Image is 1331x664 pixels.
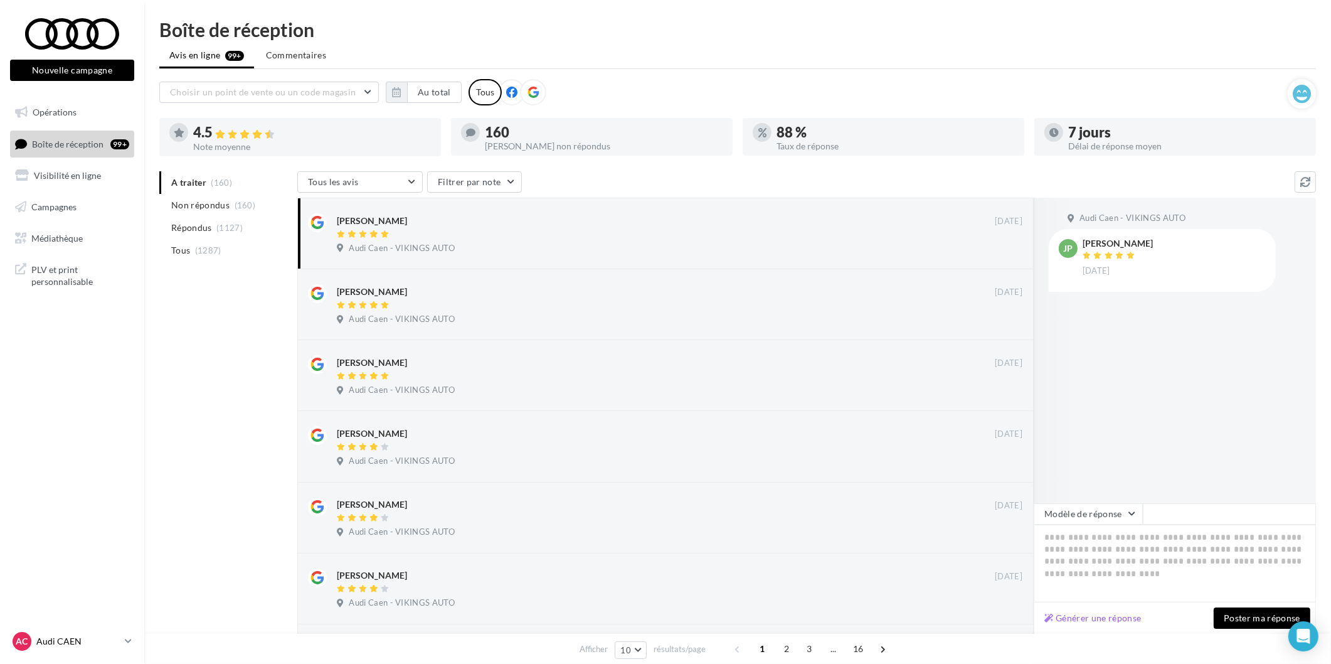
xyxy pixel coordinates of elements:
button: Poster ma réponse [1214,608,1310,629]
span: 10 [620,645,631,655]
span: Boîte de réception [32,138,103,149]
a: Opérations [8,99,137,126]
button: Filtrer par note [427,171,522,193]
span: Audi Caen - VIKINGS AUTO [349,527,455,538]
span: [DATE] [995,500,1022,511]
button: Au total [386,82,462,103]
span: Audi Caen - VIKINGS AUTO [349,597,455,609]
span: Audi Caen - VIKINGS AUTO [1079,213,1185,224]
button: Générer une réponse [1039,611,1147,626]
span: 16 [848,639,869,659]
a: AC Audi CAEN [10,629,134,653]
button: 10 [615,641,647,659]
span: (1287) [195,245,221,255]
div: 7 jours [1068,126,1306,139]
span: Non répondus [171,199,230,212]
div: [PERSON_NAME] non répondus [485,142,723,151]
div: [PERSON_NAME] [337,498,407,511]
a: Visibilité en ligne [8,163,137,189]
span: 1 [752,639,772,659]
span: 3 [799,639,819,659]
span: 2 [777,639,797,659]
div: [PERSON_NAME] [337,427,407,440]
p: Audi CAEN [36,635,120,648]
span: Audi Caen - VIKINGS AUTO [349,456,455,467]
button: Tous les avis [297,171,423,193]
span: (160) [235,200,256,210]
button: Choisir un point de vente ou un code magasin [159,82,379,103]
span: Répondus [171,222,212,234]
div: 4.5 [193,126,431,140]
div: 160 [485,126,723,139]
span: Médiathèque [31,232,83,243]
div: [PERSON_NAME] [337,215,407,227]
div: 99+ [110,139,129,149]
span: ... [824,639,844,659]
a: Boîte de réception99+ [8,131,137,158]
div: Taux de réponse [777,142,1014,151]
span: [DATE] [995,571,1022,582]
div: [PERSON_NAME] [1083,239,1153,248]
button: Modèle de réponse [1034,503,1143,525]
span: PLV et print personnalisable [31,261,129,288]
a: Médiathèque [8,225,137,252]
span: Choisir un point de vente ou un code magasin [170,87,356,97]
div: 88 % [777,126,1014,139]
div: Boîte de réception [159,20,1316,39]
span: [DATE] [995,287,1022,298]
a: Campagnes [8,194,137,220]
span: Campagnes [31,201,77,212]
button: Au total [407,82,462,103]
span: (1127) [216,223,243,233]
div: Note moyenne [193,142,431,151]
span: Visibilité en ligne [34,170,101,181]
span: Audi Caen - VIKINGS AUTO [349,385,455,396]
div: Délai de réponse moyen [1068,142,1306,151]
div: [PERSON_NAME] [337,356,407,369]
button: Nouvelle campagne [10,60,134,81]
span: Commentaires [266,49,326,62]
span: [DATE] [995,358,1022,369]
div: Open Intercom Messenger [1288,621,1318,651]
div: Tous [469,79,502,105]
span: JP [1064,242,1073,255]
span: Tous les avis [308,176,359,187]
span: résultats/page [654,643,706,655]
span: Afficher [580,643,608,655]
span: Audi Caen - VIKINGS AUTO [349,314,455,325]
span: Opérations [33,107,77,117]
span: AC [16,635,28,648]
span: [DATE] [995,216,1022,227]
a: PLV et print personnalisable [8,256,137,293]
span: Tous [171,244,190,257]
span: [DATE] [995,429,1022,440]
div: [PERSON_NAME] [337,286,407,298]
span: [DATE] [1083,265,1110,277]
div: [PERSON_NAME] [337,569,407,582]
span: Audi Caen - VIKINGS AUTO [349,243,455,254]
